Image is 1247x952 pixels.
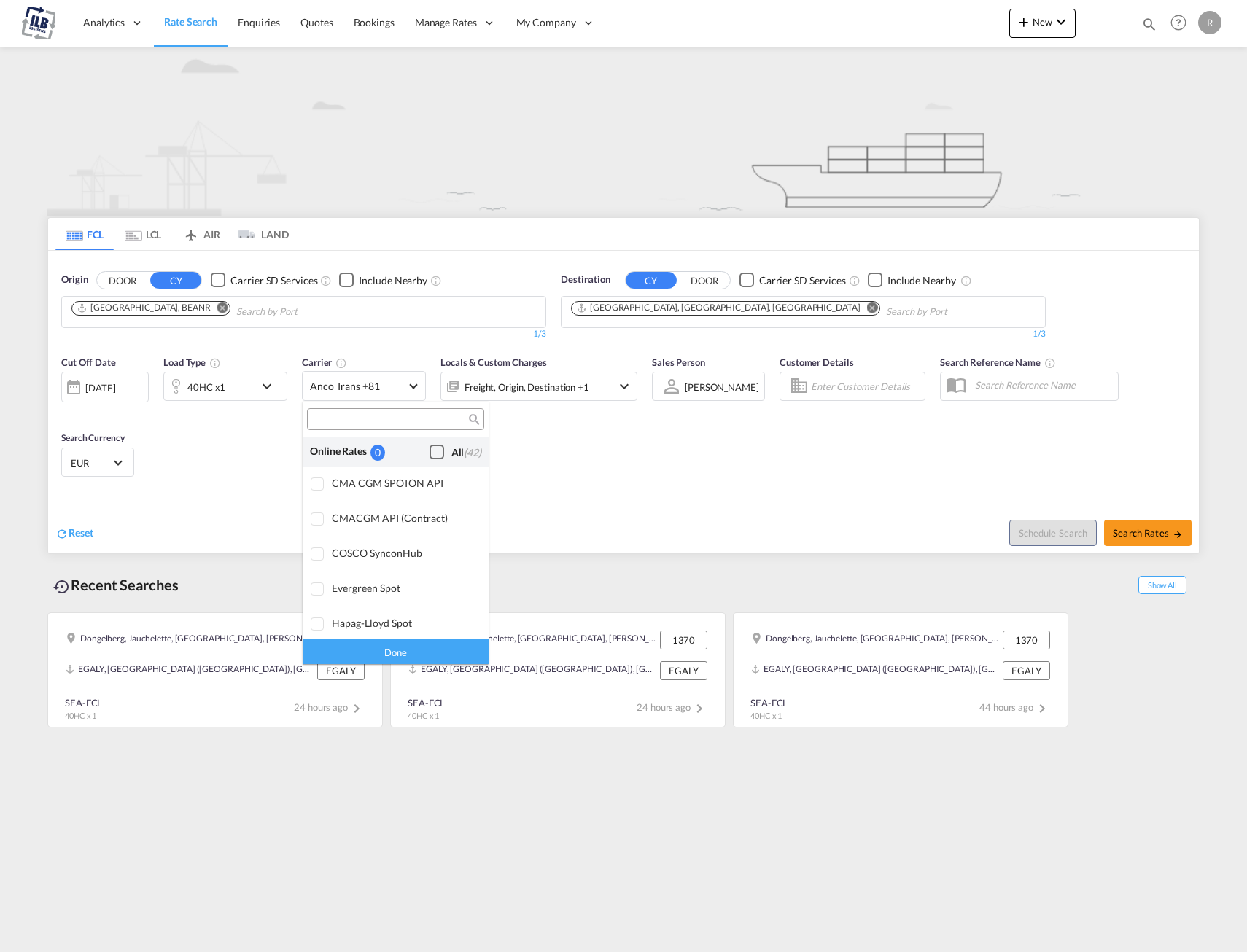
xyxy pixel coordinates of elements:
[467,414,478,425] md-icon: icon-magnify
[451,445,481,460] div: All
[332,477,477,489] div: CMA CGM SPOTON API
[332,582,477,594] div: Evergreen Spot
[332,617,477,629] div: Hapag-Lloyd Spot
[310,444,370,459] div: Online Rates
[303,639,489,664] div: Done
[370,445,385,460] div: 0
[464,446,481,459] span: (42)
[332,512,477,524] div: CMACGM API (Contract)
[332,547,477,559] div: COSCO SynconHub
[430,444,481,459] md-checkbox: Checkbox No Ink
